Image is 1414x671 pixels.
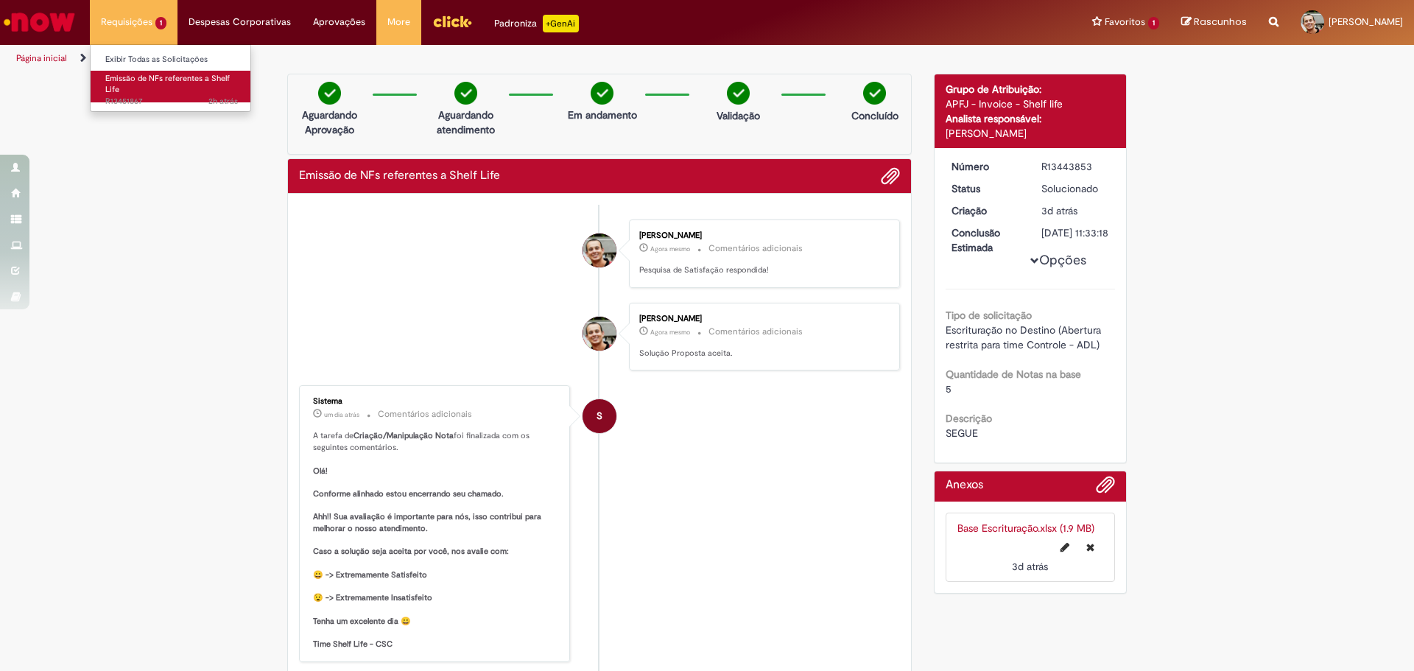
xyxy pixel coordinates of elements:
[946,126,1116,141] div: [PERSON_NAME]
[432,10,472,32] img: click_logo_yellow_360x200.png
[946,96,1116,111] div: APFJ - Invoice - Shelf life
[16,52,67,64] a: Página inicial
[1041,159,1110,174] div: R13443853
[650,245,690,253] span: Agora mesmo
[378,408,472,421] small: Comentários adicionais
[717,108,760,123] p: Validação
[851,108,898,123] p: Concluído
[324,410,359,419] span: um dia atrás
[318,82,341,105] img: check-circle-green.png
[639,348,884,359] p: Solução Proposta aceita.
[940,203,1031,218] dt: Criação
[591,82,613,105] img: check-circle-green.png
[1,7,77,37] img: ServiceNow
[946,479,983,492] h2: Anexos
[639,264,884,276] p: Pesquisa de Satisfação respondida!
[597,398,602,434] span: S
[299,169,500,183] h2: Emissão de NFs referentes a Shelf Life Histórico de tíquete
[946,82,1116,96] div: Grupo de Atribuição:
[946,309,1032,322] b: Tipo de solicitação
[1041,225,1110,240] div: [DATE] 11:33:18
[940,225,1031,255] dt: Conclusão Estimada
[313,466,544,650] b: Olá! Conforme alinhado estou encerrando seu chamado. Ahh!! Sua avaliação é importante para nós, i...
[313,397,558,406] div: Sistema
[946,111,1116,126] div: Analista responsável:
[430,108,502,137] p: Aguardando atendimento
[1041,204,1077,217] time: 25/08/2025 11:42:46
[946,412,992,425] b: Descrição
[494,15,579,32] div: Padroniza
[1041,204,1077,217] span: 3d atrás
[11,45,932,72] ul: Trilhas de página
[1041,203,1110,218] div: 25/08/2025 11:42:46
[568,108,637,122] p: Em andamento
[946,426,978,440] span: SEGUE
[101,15,152,29] span: Requisições
[650,328,690,337] time: 27/08/2025 13:50:28
[454,82,477,105] img: check-circle-green.png
[324,410,359,419] time: 26/08/2025 08:17:48
[543,15,579,32] p: +GenAi
[208,96,238,107] time: 27/08/2025 11:24:19
[957,521,1094,535] a: Base Escrituração.xlsx (1.9 MB)
[208,96,238,107] span: 2h atrás
[863,82,886,105] img: check-circle-green.png
[1012,560,1048,573] time: 25/08/2025 11:42:44
[639,231,884,240] div: [PERSON_NAME]
[1096,475,1115,502] button: Adicionar anexos
[1105,15,1145,29] span: Favoritos
[90,44,251,112] ul: Requisições
[708,242,803,255] small: Comentários adicionais
[583,233,616,267] div: Thomas Menoncello Fernandes
[639,315,884,323] div: [PERSON_NAME]
[583,399,616,433] div: System
[105,73,230,96] span: Emissão de NFs referentes a Shelf Life
[1329,15,1403,28] span: [PERSON_NAME]
[583,317,616,351] div: Thomas Menoncello Fernandes
[1041,181,1110,196] div: Solucionado
[294,108,365,137] p: Aguardando Aprovação
[387,15,410,29] span: More
[91,71,253,102] a: Aberto R13451867 : Emissão de NFs referentes a Shelf Life
[1181,15,1247,29] a: Rascunhos
[881,166,900,186] button: Adicionar anexos
[189,15,291,29] span: Despesas Corporativas
[1148,17,1159,29] span: 1
[650,245,690,253] time: 27/08/2025 13:50:36
[1012,560,1048,573] span: 3d atrás
[155,17,166,29] span: 1
[313,430,558,650] p: A tarefa de foi finalizada com os seguintes comentários.
[946,368,1081,381] b: Quantidade de Notas na base
[1077,535,1103,559] button: Excluir Base Escrituração.xlsx
[105,96,238,108] span: R13451867
[940,181,1031,196] dt: Status
[946,323,1104,351] span: Escrituração no Destino (Abertura restrita para time Controle - ADL)
[727,82,750,105] img: check-circle-green.png
[313,15,365,29] span: Aprovações
[353,430,454,441] b: Criação/Manipulação Nota
[91,52,253,68] a: Exibir Todas as Solicitações
[1052,535,1078,559] button: Editar nome de arquivo Base Escrituração.xlsx
[650,328,690,337] span: Agora mesmo
[1194,15,1247,29] span: Rascunhos
[940,159,1031,174] dt: Número
[946,382,952,396] span: 5
[708,326,803,338] small: Comentários adicionais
